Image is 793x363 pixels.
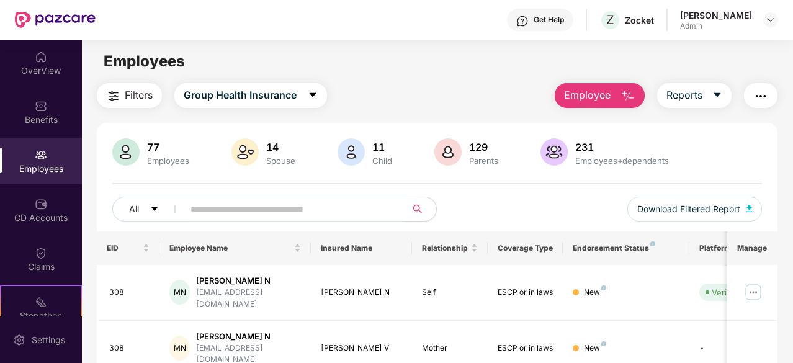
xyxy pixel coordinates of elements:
div: [EMAIL_ADDRESS][DOMAIN_NAME] [196,287,301,310]
span: Z [606,12,614,27]
div: Settings [28,334,69,346]
span: Employee [564,87,611,103]
img: svg+xml;base64,PHN2ZyB4bWxucz0iaHR0cDovL3d3dy53My5vcmcvMjAwMC9zdmciIHhtbG5zOnhsaW5rPSJodHRwOi8vd3... [434,138,462,166]
img: svg+xml;base64,PHN2ZyB4bWxucz0iaHR0cDovL3d3dy53My5vcmcvMjAwMC9zdmciIHdpZHRoPSI4IiBoZWlnaHQ9IjgiIH... [650,241,655,246]
div: 11 [370,141,395,153]
span: Group Health Insurance [184,87,297,103]
img: manageButton [743,282,763,302]
img: svg+xml;base64,PHN2ZyB4bWxucz0iaHR0cDovL3d3dy53My5vcmcvMjAwMC9zdmciIHdpZHRoPSI4IiBoZWlnaHQ9IjgiIH... [601,285,606,290]
span: search [406,204,430,214]
span: Employees [104,52,185,70]
img: svg+xml;base64,PHN2ZyB4bWxucz0iaHR0cDovL3d3dy53My5vcmcvMjAwMC9zdmciIHdpZHRoPSIyNCIgaGVpZ2h0PSIyNC... [106,89,121,104]
div: 231 [573,141,671,153]
div: [PERSON_NAME] N [321,287,402,298]
img: svg+xml;base64,PHN2ZyBpZD0iSGVscC0zMngzMiIgeG1sbnM9Imh0dHA6Ly93d3cudzMub3JnLzIwMDAvc3ZnIiB3aWR0aD... [516,15,529,27]
button: Allcaret-down [112,197,188,222]
img: svg+xml;base64,PHN2ZyBpZD0iRW1wbG95ZWVzIiB4bWxucz0iaHR0cDovL3d3dy53My5vcmcvMjAwMC9zdmciIHdpZHRoPS... [35,149,47,161]
th: Insured Name [311,231,412,265]
img: svg+xml;base64,PHN2ZyBpZD0iQmVuZWZpdHMiIHhtbG5zPSJodHRwOi8vd3d3LnczLm9yZy8yMDAwL3N2ZyIgd2lkdGg9Ij... [35,100,47,112]
div: Get Help [534,15,564,25]
div: 14 [264,141,298,153]
img: svg+xml;base64,PHN2ZyB4bWxucz0iaHR0cDovL3d3dy53My5vcmcvMjAwMC9zdmciIHhtbG5zOnhsaW5rPSJodHRwOi8vd3... [231,138,259,166]
div: Spouse [264,156,298,166]
div: [PERSON_NAME] N [196,331,301,343]
span: Reports [666,87,702,103]
span: All [129,202,139,216]
img: svg+xml;base64,PHN2ZyB4bWxucz0iaHR0cDovL3d3dy53My5vcmcvMjAwMC9zdmciIHhtbG5zOnhsaW5rPSJodHRwOi8vd3... [112,138,140,166]
img: svg+xml;base64,PHN2ZyBpZD0iRHJvcGRvd24tMzJ4MzIiIHhtbG5zPSJodHRwOi8vd3d3LnczLm9yZy8yMDAwL3N2ZyIgd2... [766,15,776,25]
div: Employees [145,156,192,166]
div: Endorsement Status [573,243,679,253]
div: Child [370,156,395,166]
div: 308 [109,343,150,354]
button: Filters [97,83,162,108]
div: 308 [109,287,150,298]
div: [PERSON_NAME] N [196,275,301,287]
div: [PERSON_NAME] V [321,343,402,354]
button: Group Health Insurancecaret-down [174,83,327,108]
th: EID [97,231,160,265]
div: MN [169,280,190,305]
div: [PERSON_NAME] [680,9,752,21]
div: Parents [467,156,501,166]
div: Stepathon [1,310,81,322]
th: Coverage Type [488,231,563,265]
div: Zocket [625,14,654,26]
span: caret-down [150,205,159,215]
th: Manage [727,231,777,265]
img: svg+xml;base64,PHN2ZyB4bWxucz0iaHR0cDovL3d3dy53My5vcmcvMjAwMC9zdmciIHdpZHRoPSIyMSIgaGVpZ2h0PSIyMC... [35,296,47,308]
img: svg+xml;base64,PHN2ZyB4bWxucz0iaHR0cDovL3d3dy53My5vcmcvMjAwMC9zdmciIHdpZHRoPSI4IiBoZWlnaHQ9IjgiIH... [601,341,606,346]
span: caret-down [712,90,722,101]
div: Platform Status [699,243,768,253]
span: Download Filtered Report [637,202,740,216]
img: svg+xml;base64,PHN2ZyB4bWxucz0iaHR0cDovL3d3dy53My5vcmcvMjAwMC9zdmciIHdpZHRoPSIyNCIgaGVpZ2h0PSIyNC... [753,89,768,104]
button: Download Filtered Report [627,197,763,222]
div: New [584,343,606,354]
div: Self [422,287,478,298]
th: Employee Name [159,231,311,265]
button: Employee [555,83,645,108]
div: ESCP or in laws [498,343,553,354]
span: Employee Name [169,243,292,253]
div: Mother [422,343,478,354]
div: MN [169,336,190,361]
img: svg+xml;base64,PHN2ZyB4bWxucz0iaHR0cDovL3d3dy53My5vcmcvMjAwMC9zdmciIHhtbG5zOnhsaW5rPSJodHRwOi8vd3... [540,138,568,166]
img: svg+xml;base64,PHN2ZyBpZD0iU2V0dGluZy0yMHgyMCIgeG1sbnM9Imh0dHA6Ly93d3cudzMub3JnLzIwMDAvc3ZnIiB3aW... [13,334,25,346]
div: 77 [145,141,192,153]
img: svg+xml;base64,PHN2ZyBpZD0iQ0RfQWNjb3VudHMiIGRhdGEtbmFtZT0iQ0QgQWNjb3VudHMiIHhtbG5zPSJodHRwOi8vd3... [35,198,47,210]
span: caret-down [308,90,318,101]
div: Employees+dependents [573,156,671,166]
img: svg+xml;base64,PHN2ZyBpZD0iSG9tZSIgeG1sbnM9Imh0dHA6Ly93d3cudzMub3JnLzIwMDAvc3ZnIiB3aWR0aD0iMjAiIG... [35,51,47,63]
img: svg+xml;base64,PHN2ZyB4bWxucz0iaHR0cDovL3d3dy53My5vcmcvMjAwMC9zdmciIHhtbG5zOnhsaW5rPSJodHRwOi8vd3... [746,205,753,212]
span: Filters [125,87,153,103]
img: New Pazcare Logo [15,12,96,28]
div: Admin [680,21,752,31]
span: EID [107,243,141,253]
button: search [406,197,437,222]
div: ESCP or in laws [498,287,553,298]
th: Relationship [412,231,488,265]
div: New [584,287,606,298]
div: 129 [467,141,501,153]
img: svg+xml;base64,PHN2ZyB4bWxucz0iaHR0cDovL3d3dy53My5vcmcvMjAwMC9zdmciIHhtbG5zOnhsaW5rPSJodHRwOi8vd3... [338,138,365,166]
div: Verified [712,286,741,298]
button: Reportscaret-down [657,83,732,108]
span: Relationship [422,243,468,253]
img: svg+xml;base64,PHN2ZyBpZD0iQ2xhaW0iIHhtbG5zPSJodHRwOi8vd3d3LnczLm9yZy8yMDAwL3N2ZyIgd2lkdGg9IjIwIi... [35,247,47,259]
img: svg+xml;base64,PHN2ZyB4bWxucz0iaHR0cDovL3d3dy53My5vcmcvMjAwMC9zdmciIHhtbG5zOnhsaW5rPSJodHRwOi8vd3... [621,89,635,104]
